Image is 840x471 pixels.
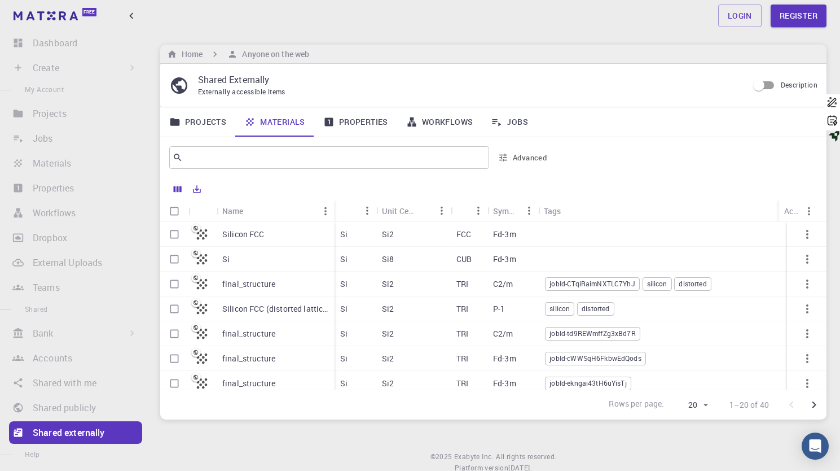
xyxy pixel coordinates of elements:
[561,202,579,220] button: Sort
[235,107,314,137] a: Materials
[430,451,454,463] span: © 2025
[675,279,710,289] span: distorted
[487,200,538,222] div: Symmetry
[222,229,265,240] p: Silicon FCC
[314,107,397,137] a: Properties
[222,328,275,339] p: final_structure
[11,7,101,25] a: Free
[340,254,348,265] p: Si
[222,378,275,389] p: final_structure
[25,85,64,94] span: My Account
[415,202,433,220] button: Sort
[25,304,47,313] span: Shared
[482,107,537,137] a: Jobs
[493,353,516,364] p: Fd-3m
[544,200,561,222] div: Tags
[784,200,800,222] div: Actions
[669,397,711,413] div: 20
[382,378,394,389] p: Si2
[335,200,376,222] div: Formula
[382,353,394,364] p: Si2
[165,48,311,60] nav: breadcrumb
[493,328,513,339] p: C2/m
[803,394,825,416] button: Go to next page
[493,229,516,240] p: Fd-3m
[198,73,739,86] p: Shared Externally
[25,450,40,459] span: Help
[382,254,394,265] p: Si8
[340,328,348,339] p: Si
[382,303,394,315] p: Si2
[771,5,826,27] a: Register
[493,200,520,222] div: Symmetry
[222,200,244,222] div: Name
[493,303,505,315] p: P-1
[222,303,329,315] p: Silicon FCC (distorted lattice)
[779,200,818,222] div: Actions
[546,378,630,388] span: jobId-ekngai43tH6uYisTj
[546,354,645,363] span: jobId-cWWSqH6FkbwEdQods
[340,353,348,364] p: Si
[520,202,538,220] button: Menu
[781,80,817,89] span: Description
[340,202,358,220] button: Sort
[382,229,394,240] p: Si2
[376,200,451,222] div: Unit Cell Formula
[456,328,468,339] p: TRI
[454,451,494,463] a: Exabyte Inc.
[802,433,829,460] div: Open Intercom Messenger
[643,279,671,289] span: silicon
[187,180,206,198] button: Export
[456,202,474,220] button: Sort
[14,11,78,20] img: logo
[496,451,556,463] span: All rights reserved.
[800,202,818,220] button: Menu
[358,202,376,220] button: Menu
[718,5,762,27] a: Login
[168,180,187,198] button: Columns
[33,426,105,439] p: Shared externally
[493,278,513,290] p: C2/m
[198,87,285,96] span: Externally accessible items
[188,200,217,222] div: Icon
[456,303,468,315] p: TRI
[382,328,394,339] p: Si2
[222,278,275,290] p: final_structure
[469,202,487,220] button: Menu
[454,452,494,461] span: Exabyte Inc.
[451,200,487,222] div: Lattice
[456,353,468,364] p: TRI
[546,304,574,313] span: silicon
[160,107,235,137] a: Projects
[382,278,394,290] p: Si2
[83,9,95,15] span: Free
[217,200,335,222] div: Name
[546,279,639,289] span: jobId-CTqiRaimNXTLC7YhJ
[456,378,468,389] p: TRI
[493,254,516,265] p: Fd-3m
[244,202,262,220] button: Sort
[397,107,482,137] a: Workflows
[578,304,613,313] span: distorted
[316,202,335,220] button: Menu
[494,149,552,167] button: Advanced
[222,254,230,265] p: Si
[456,254,472,265] p: CUB
[9,421,142,444] a: Shared externally
[493,378,516,389] p: Fd-3m
[340,378,348,389] p: Si
[456,278,468,290] p: TRI
[340,303,348,315] p: Si
[609,398,664,411] p: Rows per page:
[340,278,348,290] p: Si
[238,48,309,60] h6: Anyone on the web
[382,200,415,222] div: Unit Cell Formula
[340,229,348,240] p: Si
[433,202,451,220] button: Menu
[456,229,471,240] p: FCC
[546,329,639,338] span: jobId-td9REWmffZg3xBd7R
[729,399,769,411] p: 1–20 of 40
[222,353,275,364] p: final_structure
[177,48,203,60] h6: Home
